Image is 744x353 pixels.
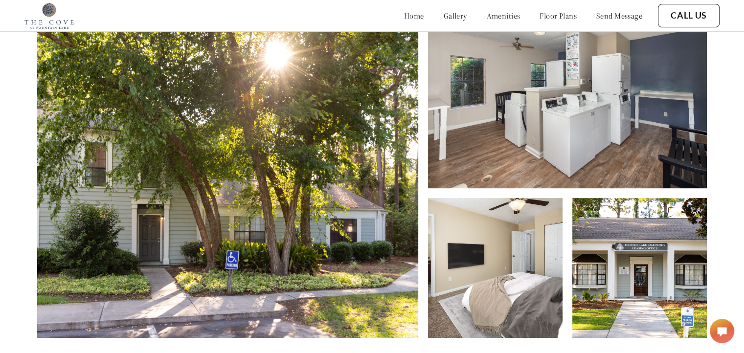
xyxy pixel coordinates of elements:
[428,3,707,188] img: Alt text
[487,11,520,21] a: amenities
[444,11,467,21] a: gallery
[572,198,707,338] img: Alt text
[658,4,720,27] button: Call Us
[671,10,707,21] a: Call Us
[24,2,74,29] img: cove_at_fountain_lake_logo.png
[37,3,418,338] img: Alt text
[428,198,563,338] img: Alt text
[404,11,424,21] a: home
[596,11,642,21] a: send message
[540,11,577,21] a: floor plans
